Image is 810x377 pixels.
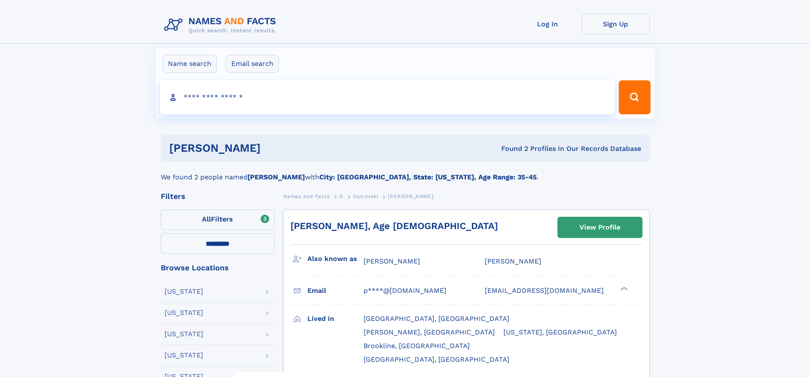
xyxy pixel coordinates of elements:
a: Names and Facts [283,191,330,201]
div: View Profile [580,218,620,237]
img: Logo Names and Facts [161,14,283,37]
label: Email search [226,55,279,73]
div: Found 2 Profiles In Our Records Database [381,144,641,153]
h3: Email [307,283,364,298]
span: [US_STATE], [GEOGRAPHIC_DATA] [503,328,617,336]
a: View Profile [558,217,642,238]
span: [EMAIL_ADDRESS][DOMAIN_NAME] [485,286,604,295]
h3: Also known as [307,252,364,266]
label: Name search [162,55,217,73]
div: [US_STATE] [165,288,203,295]
span: [PERSON_NAME] [485,257,541,265]
a: O [339,191,344,201]
a: Sign Up [582,14,650,34]
div: [US_STATE] [165,352,203,359]
div: We found 2 people named with . [161,162,650,182]
span: All [202,215,211,223]
span: [GEOGRAPHIC_DATA], [GEOGRAPHIC_DATA] [364,355,509,363]
a: Ostrovski [353,191,378,201]
b: City: [GEOGRAPHIC_DATA], State: [US_STATE], Age Range: 35-45 [319,173,537,181]
div: Browse Locations [161,264,275,272]
a: Log In [514,14,582,34]
span: [GEOGRAPHIC_DATA], [GEOGRAPHIC_DATA] [364,315,509,323]
div: [US_STATE] [165,309,203,316]
span: [PERSON_NAME] [364,257,420,265]
span: Brookline, [GEOGRAPHIC_DATA] [364,342,470,350]
b: [PERSON_NAME] [247,173,305,181]
span: [PERSON_NAME], [GEOGRAPHIC_DATA] [364,328,495,336]
input: search input [160,80,615,114]
div: Filters [161,193,275,200]
span: O [339,193,344,199]
button: Search Button [619,80,650,114]
div: ❯ [618,286,628,292]
label: Filters [161,210,275,230]
h3: Lived in [307,312,364,326]
a: [PERSON_NAME], Age [DEMOGRAPHIC_DATA] [290,221,498,231]
h1: [PERSON_NAME] [169,143,381,153]
div: [US_STATE] [165,331,203,337]
span: [PERSON_NAME] [388,193,433,199]
span: Ostrovski [353,193,378,199]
